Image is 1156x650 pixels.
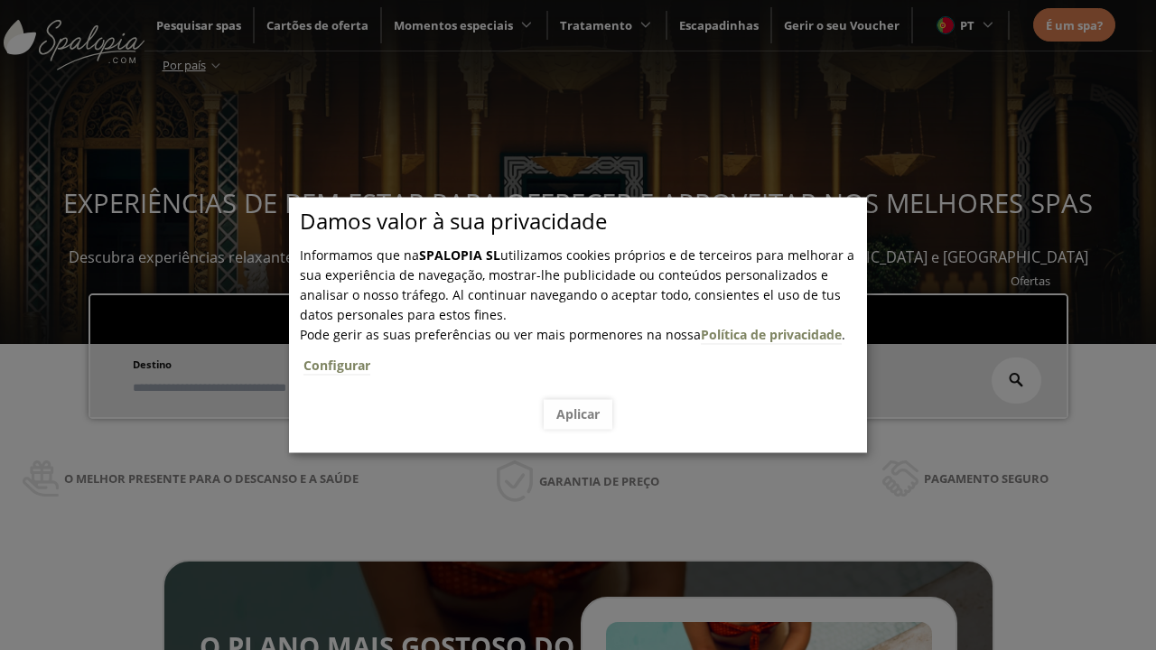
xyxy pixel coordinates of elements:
[300,211,867,231] p: Damos valor à sua privacidade
[300,246,854,323] span: Informamos que na utilizamos cookies próprios e de terceiros para melhorar a sua experiência de n...
[303,357,370,375] a: Configurar
[544,399,612,429] button: Aplicar
[419,246,500,264] b: SPALOPIA SL
[300,326,701,343] span: Pode gerir as suas preferências ou ver mais pormenores na nossa
[300,326,867,386] span: .
[701,326,842,344] a: Política de privacidade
